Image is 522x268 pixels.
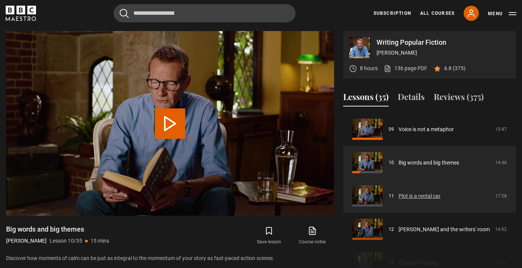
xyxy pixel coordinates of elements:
button: Submit the search query [120,9,129,18]
p: [PERSON_NAME] [377,49,510,57]
p: 4.8 (375) [444,64,466,72]
button: Play Lesson Big words and big themes [155,108,185,139]
button: Toggle navigation [488,10,516,17]
a: 136 page PDF [384,64,427,72]
svg: BBC Maestro [6,6,36,21]
button: Details [398,91,425,107]
a: Voice is not a metaphor [399,125,454,133]
a: Big words and big themes [399,159,459,167]
a: All Courses [420,10,455,17]
h1: Big words and big themes [6,225,109,234]
input: Search [114,4,295,22]
p: [PERSON_NAME] [6,237,47,245]
video-js: Video Player [6,31,334,216]
button: Save lesson [247,225,291,247]
a: Plot is a rental car [399,192,441,200]
p: Writing Popular Fiction [377,39,510,46]
a: Subscription [374,10,411,17]
p: Lesson 10/35 [50,237,82,245]
a: Course notes [291,225,334,247]
p: 8 hours [360,64,378,72]
button: Lessons (35) [343,91,389,107]
button: Reviews (375) [434,91,484,107]
p: Discover how moments of calm can be just as integral to the momentum of your story as fast-paced ... [6,254,334,262]
a: [PERSON_NAME] and the writers' room [399,226,490,234]
p: 15 mins [91,237,109,245]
